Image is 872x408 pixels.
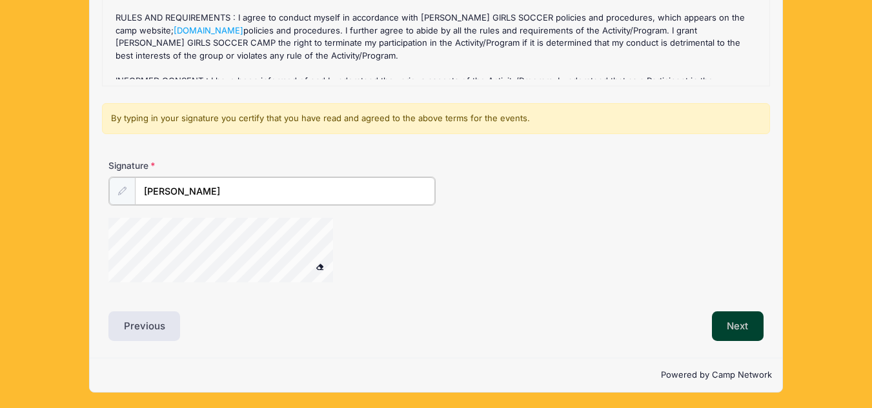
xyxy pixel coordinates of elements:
button: Previous [108,311,181,341]
input: Enter first and last name [135,177,436,205]
button: Next [712,311,764,341]
label: Signature [108,159,272,172]
div: By typing in your signature you certify that you have read and agreed to the above terms for the ... [102,103,770,134]
p: Powered by Camp Network [100,369,772,382]
a: [DOMAIN_NAME] [174,25,243,35]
